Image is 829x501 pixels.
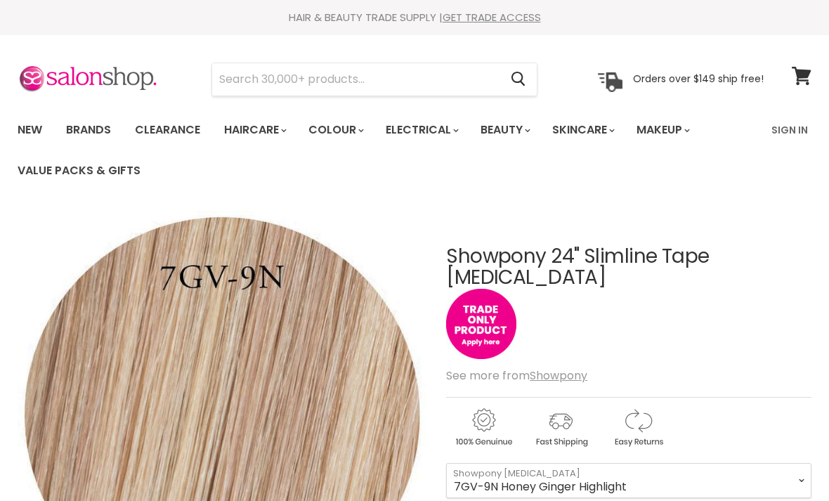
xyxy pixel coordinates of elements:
input: Search [212,63,500,96]
form: Product [211,63,537,96]
a: New [7,115,53,145]
ul: Main menu [7,110,763,191]
img: genuine.gif [446,406,521,449]
img: shipping.gif [523,406,598,449]
a: Sign In [763,115,816,145]
img: tradeonly_small.jpg [446,289,516,359]
a: Electrical [375,115,467,145]
h1: Showpony 24" Slimline Tape [MEDICAL_DATA] [446,246,811,289]
p: Orders over $149 ship free! [633,72,764,85]
a: Colour [298,115,372,145]
a: Makeup [626,115,698,145]
a: Value Packs & Gifts [7,156,151,186]
a: Haircare [214,115,295,145]
a: Showpony [530,367,587,384]
a: Clearance [124,115,211,145]
a: Skincare [542,115,623,145]
a: Brands [56,115,122,145]
a: GET TRADE ACCESS [443,10,541,25]
button: Search [500,63,537,96]
img: returns.gif [601,406,675,449]
a: Beauty [470,115,539,145]
span: See more from [446,367,587,384]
